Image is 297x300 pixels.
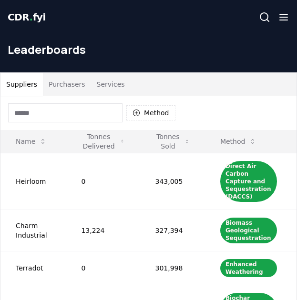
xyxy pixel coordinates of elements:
div: Direct Air Carbon Capture and Sequestration (DACCS) [220,161,277,202]
button: Name [8,132,54,151]
td: 301,998 [140,251,205,285]
div: Biomass Geological Sequestration [220,218,277,243]
button: Purchasers [43,73,91,96]
td: 327,394 [140,210,205,251]
td: 0 [66,153,140,210]
button: Services [91,73,131,96]
button: Suppliers [0,73,43,96]
td: 343,005 [140,153,205,210]
span: CDR fyi [8,11,46,23]
button: Method [126,105,175,120]
div: Enhanced Weathering [220,259,277,277]
button: Tonnes Sold [147,132,197,151]
h1: Leaderboards [8,42,289,57]
button: Tonnes Delivered [73,132,132,151]
button: Method [213,132,265,151]
td: Charm Industrial [0,210,66,251]
td: 0 [66,251,140,285]
span: . [30,11,33,23]
td: 13,224 [66,210,140,251]
td: Terradot [0,251,66,285]
a: CDR.fyi [8,10,46,24]
td: Heirloom [0,153,66,210]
